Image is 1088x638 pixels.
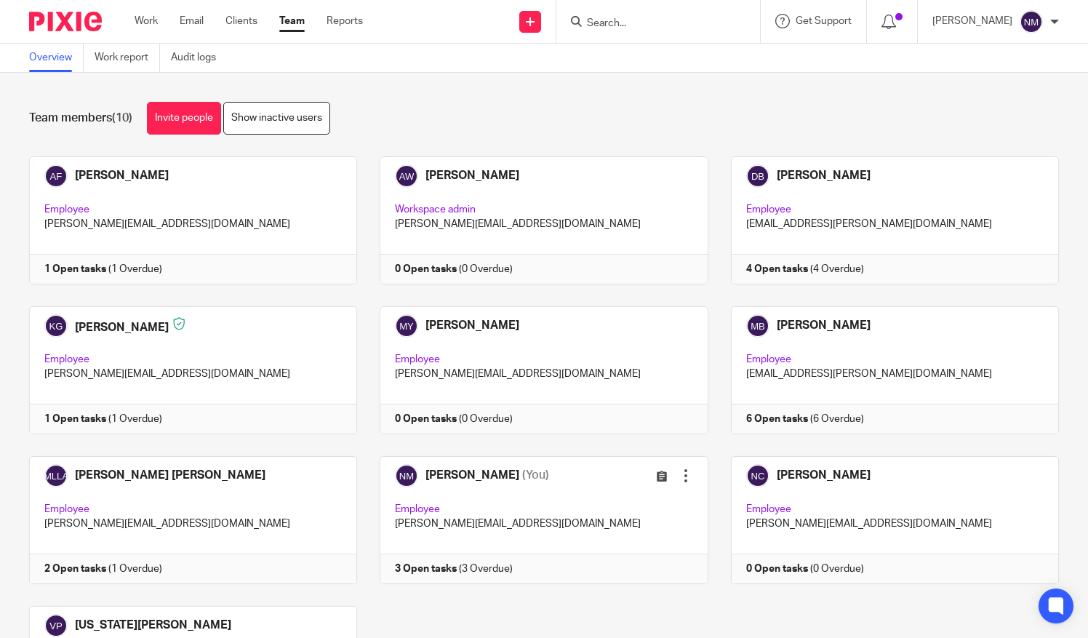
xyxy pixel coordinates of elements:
[29,111,132,126] h1: Team members
[29,44,84,72] a: Overview
[225,14,257,28] a: Clients
[147,102,221,135] a: Invite people
[171,44,227,72] a: Audit logs
[95,44,160,72] a: Work report
[29,12,102,31] img: Pixie
[112,112,132,124] span: (10)
[279,14,305,28] a: Team
[223,102,330,135] a: Show inactive users
[327,14,363,28] a: Reports
[585,17,716,31] input: Search
[135,14,158,28] a: Work
[932,14,1012,28] p: [PERSON_NAME]
[180,14,204,28] a: Email
[796,16,852,26] span: Get Support
[1020,10,1043,33] img: svg%3E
